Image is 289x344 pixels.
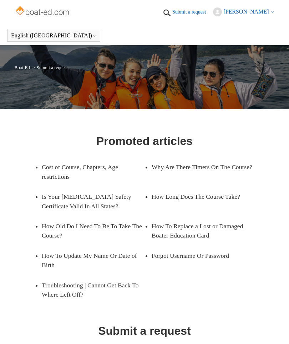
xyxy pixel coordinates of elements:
a: Cost of Course, Chapters, Age restrictions [42,157,144,187]
a: How Old Do I Need To Be To Take The Course? [42,216,144,246]
button: [PERSON_NAME] [213,7,274,16]
div: Live chat [265,320,284,339]
a: How To Update My Name Or Date of Birth [42,246,144,275]
a: Is Your [MEDICAL_DATA] Safety Certificate Valid In All States? [42,187,144,216]
a: Forgot Username Or Password [152,246,254,266]
a: Boat-Ed [15,65,30,70]
h1: Submit a request [98,322,191,339]
img: 01HZPCYTXV3JW8MJV9VD7EMK0H [162,7,172,18]
li: Boat-Ed [15,65,31,70]
h1: Promoted articles [96,132,193,150]
span: [PERSON_NAME] [223,9,269,15]
li: Submit a request [31,65,68,70]
button: English ([GEOGRAPHIC_DATA]) [11,32,96,39]
a: Why Are There Timers On The Course? [152,157,254,177]
a: How Long Does The Course Take? [152,187,254,207]
a: How To Replace a Lost or Damaged Boater Education Card [152,216,254,246]
a: Submit a request [172,8,213,16]
a: Troubleshooting | Cannot Get Back To Where Left Off? [42,275,144,305]
img: Boat-Ed Help Center home page [15,4,71,19]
